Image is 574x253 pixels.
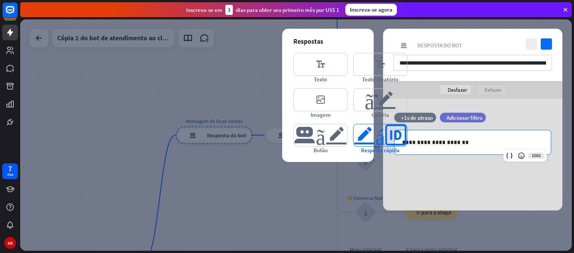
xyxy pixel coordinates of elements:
button: Abra o widget de bate-papo do LiveChat [6,3,28,25]
font: dias [7,172,13,177]
font: +1s de atraso [401,114,433,121]
font: RR [7,240,13,246]
font: editor_respostas_rápidas [354,124,407,146]
font: resposta do bot de bloco [394,42,414,49]
font: cartão_editor [365,89,396,111]
font: Resposta do bot [417,42,462,49]
font: Desfazer [448,86,467,93]
font: Refazer [484,86,502,93]
a: 7 dias [2,163,18,179]
font: Adicionar filtro [447,114,482,121]
font: Inscreva-se agora [350,6,392,13]
font: Resposta rápida [361,147,399,154]
font: Inscreva-se em [186,6,222,13]
font: 7 [8,164,12,173]
font: dias para obter seu primeiro mês por US$ 1 [236,6,339,13]
font: 3 [228,6,231,13]
font: Galeria [371,111,389,118]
